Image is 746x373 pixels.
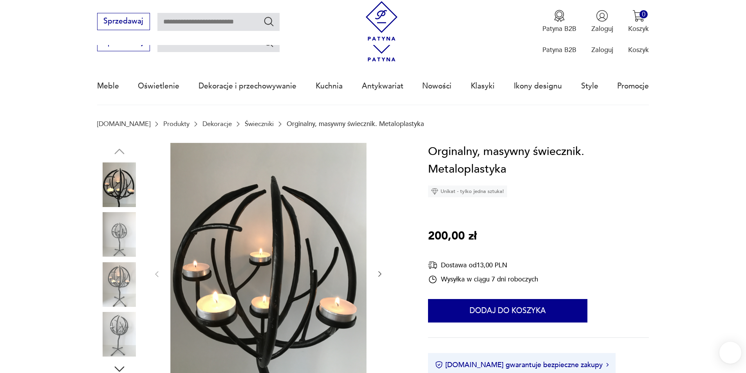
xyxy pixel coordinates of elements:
[581,68,598,104] a: Style
[632,10,645,22] img: Ikona koszyka
[628,45,649,54] p: Koszyk
[245,120,274,128] a: Świeczniki
[471,68,495,104] a: Klasyki
[428,260,538,270] div: Dostawa od 13,00 PLN
[542,10,576,33] a: Ikona medaluPatyna B2B
[362,68,403,104] a: Antykwariat
[97,13,150,30] button: Sprzedawaj
[591,24,613,33] p: Zaloguj
[719,342,741,364] iframe: Smartsupp widget button
[422,68,452,104] a: Nowości
[628,10,649,33] button: 0Koszyk
[199,68,296,104] a: Dekoracje i przechowywanie
[97,312,142,357] img: Zdjęcie produktu Orginalny, masywny świecznik. Metaloplastyka
[163,120,190,128] a: Produkty
[514,68,562,104] a: Ikony designu
[97,120,150,128] a: [DOMAIN_NAME]
[435,361,443,369] img: Ikona certyfikatu
[362,1,401,41] img: Patyna - sklep z meblami i dekoracjami vintage
[97,19,150,25] a: Sprzedawaj
[428,275,538,284] div: Wysyłka w ciągu 7 dni roboczych
[97,40,150,46] a: Sprzedawaj
[138,68,179,104] a: Oświetlenie
[428,143,649,178] h1: Orginalny, masywny świecznik. Metaloplastyka
[428,299,587,323] button: Dodaj do koszyka
[263,16,275,27] button: Szukaj
[97,212,142,257] img: Zdjęcie produktu Orginalny, masywny świecznik. Metaloplastyka
[431,188,438,195] img: Ikona diamentu
[617,68,649,104] a: Promocje
[287,120,424,128] p: Orginalny, masywny świecznik. Metaloplastyka
[596,10,608,22] img: Ikonka użytkownika
[202,120,232,128] a: Dekoracje
[639,10,648,18] div: 0
[97,162,142,207] img: Zdjęcie produktu Orginalny, masywny świecznik. Metaloplastyka
[542,24,576,33] p: Patyna B2B
[542,45,576,54] p: Patyna B2B
[628,24,649,33] p: Koszyk
[542,10,576,33] button: Patyna B2B
[553,10,565,22] img: Ikona medalu
[591,45,613,54] p: Zaloguj
[97,262,142,307] img: Zdjęcie produktu Orginalny, masywny świecznik. Metaloplastyka
[428,227,477,245] p: 200,00 zł
[97,68,119,104] a: Meble
[428,260,437,270] img: Ikona dostawy
[435,360,609,370] button: [DOMAIN_NAME] gwarantuje bezpieczne zakupy
[316,68,343,104] a: Kuchnia
[606,363,609,367] img: Ikona strzałki w prawo
[263,37,275,48] button: Szukaj
[591,10,613,33] button: Zaloguj
[428,186,507,197] div: Unikat - tylko jedna sztuka!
